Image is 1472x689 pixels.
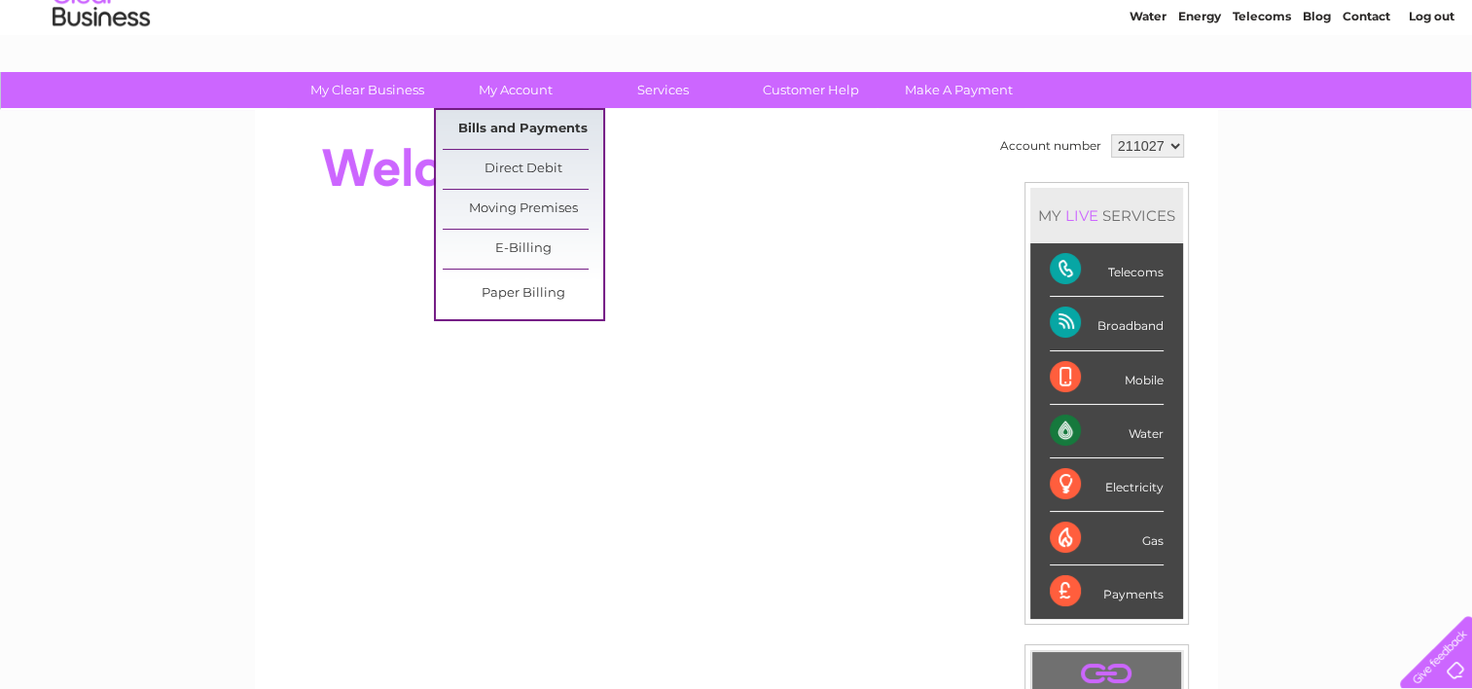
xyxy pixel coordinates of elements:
[1030,188,1183,243] div: MY SERVICES
[443,190,603,229] a: Moving Premises
[443,230,603,269] a: E-Billing
[443,110,603,149] a: Bills and Payments
[287,72,448,108] a: My Clear Business
[1178,83,1221,97] a: Energy
[1050,512,1164,565] div: Gas
[1105,10,1239,34] a: 0333 014 3131
[1408,83,1454,97] a: Log out
[879,72,1039,108] a: Make A Payment
[443,150,603,189] a: Direct Debit
[1050,458,1164,512] div: Electricity
[1233,83,1291,97] a: Telecoms
[1303,83,1331,97] a: Blog
[731,72,891,108] a: Customer Help
[583,72,743,108] a: Services
[995,129,1106,163] td: Account number
[1343,83,1390,97] a: Contact
[1130,83,1167,97] a: Water
[1050,351,1164,405] div: Mobile
[435,72,595,108] a: My Account
[1061,206,1102,225] div: LIVE
[52,51,151,110] img: logo.png
[277,11,1197,94] div: Clear Business is a trading name of Verastar Limited (registered in [GEOGRAPHIC_DATA] No. 3667643...
[1050,243,1164,297] div: Telecoms
[1050,405,1164,458] div: Water
[1050,565,1164,618] div: Payments
[1050,297,1164,350] div: Broadband
[443,274,603,313] a: Paper Billing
